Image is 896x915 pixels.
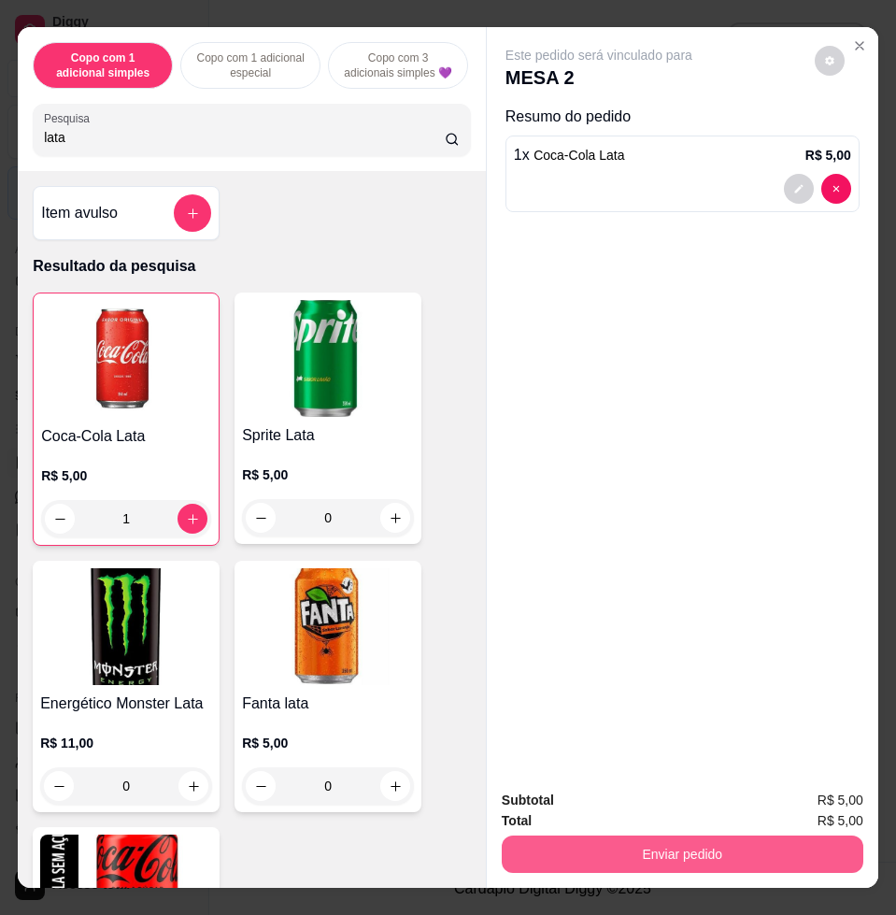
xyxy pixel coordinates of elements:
[818,790,863,810] span: R$ 5,00
[41,466,211,485] p: R$ 5,00
[505,64,692,91] p: MESA 2
[41,202,118,224] h4: Item avulso
[818,810,863,831] span: R$ 5,00
[174,194,211,232] button: add-separate-item
[821,174,851,204] button: decrease-product-quantity
[344,50,452,80] p: Copo com 3 adicionais simples 💜
[40,734,212,752] p: R$ 11,00
[815,46,845,76] button: decrease-product-quantity
[502,813,532,828] strong: Total
[44,128,445,147] input: Pesquisa
[242,568,414,685] img: product-image
[514,144,625,166] p: 1 x
[178,504,207,534] button: increase-product-quantity
[242,424,414,447] h4: Sprite Lata
[40,693,212,715] h4: Energético Monster Lata
[49,50,157,80] p: Copo com 1 adicional simples
[246,771,276,801] button: decrease-product-quantity
[502,836,863,873] button: Enviar pedido
[502,793,554,808] strong: Subtotal
[40,568,212,685] img: product-image
[44,110,96,126] label: Pesquisa
[380,503,410,533] button: increase-product-quantity
[533,148,624,163] span: Coca-Cola Lata
[242,300,414,417] img: product-image
[196,50,305,80] p: Copo com 1 adicional especial
[41,301,211,418] img: product-image
[45,504,75,534] button: decrease-product-quantity
[380,771,410,801] button: increase-product-quantity
[242,734,414,752] p: R$ 5,00
[242,465,414,484] p: R$ 5,00
[505,46,692,64] p: Este pedido será vinculado para
[44,771,74,801] button: decrease-product-quantity
[505,106,860,128] p: Resumo do pedido
[41,425,211,448] h4: Coca-Cola Lata
[242,693,414,715] h4: Fanta lata
[805,146,851,164] p: R$ 5,00
[246,503,276,533] button: decrease-product-quantity
[845,31,875,61] button: Close
[33,255,471,278] p: Resultado da pesquisa
[784,174,814,204] button: decrease-product-quantity
[178,771,208,801] button: increase-product-quantity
